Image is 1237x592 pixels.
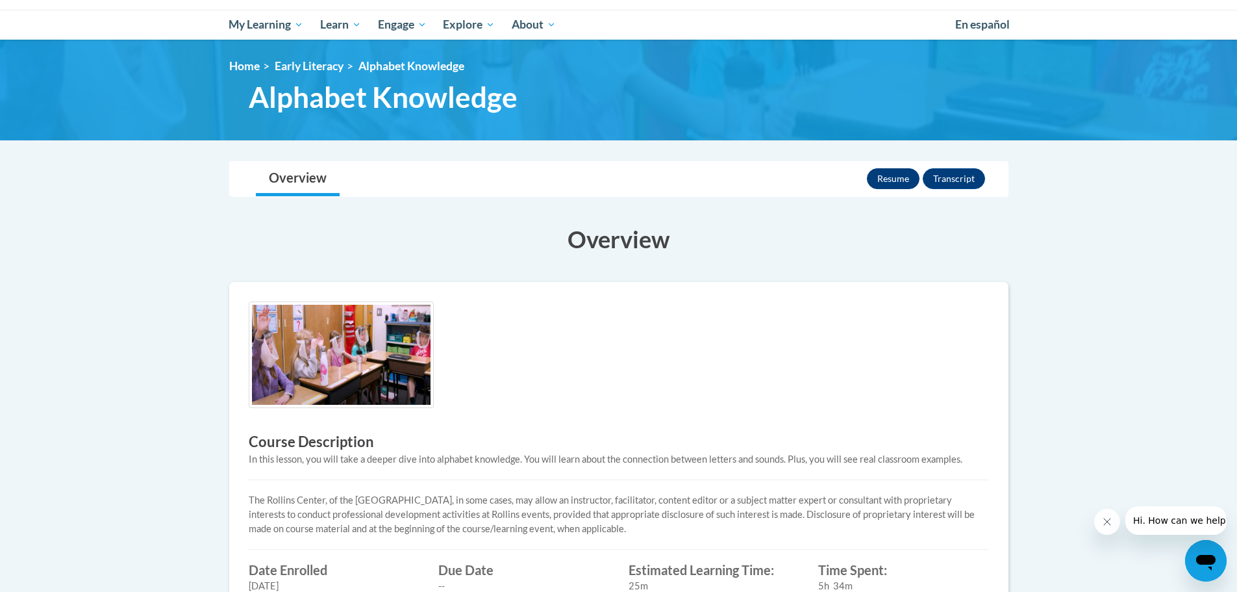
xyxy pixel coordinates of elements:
a: Learn [312,10,369,40]
label: Estimated Learning Time: [629,563,799,577]
span: Learn [320,17,361,32]
iframe: Message from company [1125,506,1227,535]
a: En español [947,11,1018,38]
button: Transcript [923,168,985,189]
a: Overview [256,162,340,196]
a: Explore [434,10,503,40]
h3: Course Description [249,432,989,452]
a: Early Literacy [275,59,344,73]
span: About [512,17,556,32]
div: In this lesson, you will take a deeper dive into alphabet knowledge. You will learn about the con... [249,452,989,467]
h3: Overview [229,223,1008,255]
span: Hi. How can we help? [8,9,105,19]
button: Resume [867,168,919,189]
a: Engage [369,10,435,40]
a: About [503,10,564,40]
iframe: Button to launch messaging window [1185,540,1227,582]
label: Time Spent: [818,563,989,577]
span: Explore [443,17,495,32]
iframe: Close message [1094,509,1120,535]
span: Alphabet Knowledge [249,80,518,114]
span: Engage [378,17,427,32]
div: Main menu [210,10,1028,40]
label: Date Enrolled [249,563,419,577]
p: The Rollins Center, of the [GEOGRAPHIC_DATA], in some cases, may allow an instructor, facilitator... [249,493,989,536]
span: En español [955,18,1010,31]
a: Home [229,59,260,73]
span: My Learning [229,17,303,32]
img: Course logo image [249,302,434,409]
a: My Learning [221,10,312,40]
span: Alphabet Knowledge [358,59,464,73]
label: Due Date [438,563,609,577]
